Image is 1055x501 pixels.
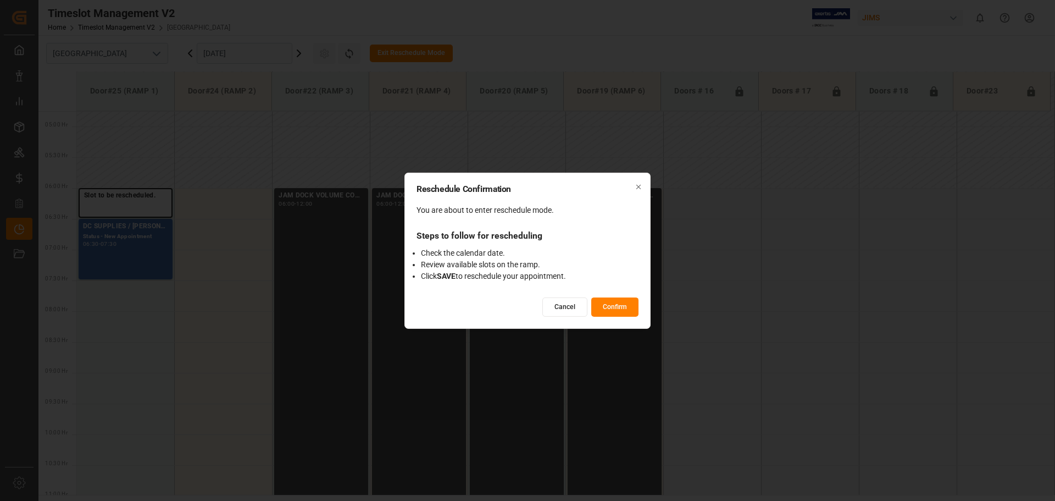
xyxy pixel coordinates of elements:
[417,229,638,243] div: Steps to follow for rescheduling
[542,298,587,317] button: Cancel
[421,259,638,271] li: Review available slots on the ramp.
[437,272,456,280] strong: SAVE
[417,184,638,193] h2: Reschedule Confirmation
[421,271,638,282] li: Click to reschedule your appointment.
[417,205,638,216] div: You are about to enter reschedule mode.
[591,298,638,317] button: Confirm
[421,247,638,259] li: Check the calendar date.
